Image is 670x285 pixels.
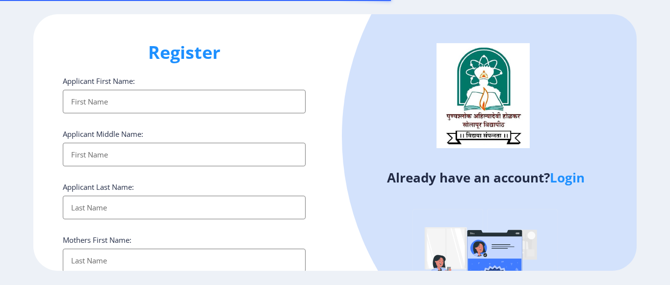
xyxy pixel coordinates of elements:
[63,182,134,192] label: Applicant Last Name:
[63,41,306,64] h1: Register
[342,170,629,185] h4: Already have an account?
[63,235,131,245] label: Mothers First Name:
[437,43,530,148] img: logo
[63,129,143,139] label: Applicant Middle Name:
[63,143,306,166] input: First Name
[63,249,306,272] input: Last Name
[63,76,135,86] label: Applicant First Name:
[550,169,585,186] a: Login
[63,196,306,219] input: Last Name
[63,90,306,113] input: First Name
